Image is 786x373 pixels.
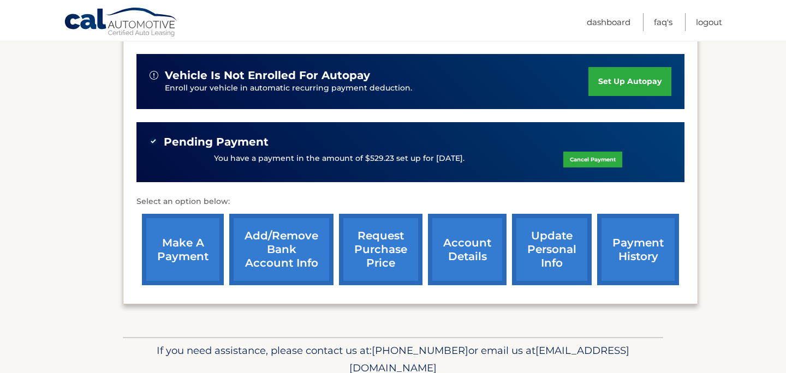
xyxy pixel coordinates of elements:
[214,153,465,165] p: You have a payment in the amount of $529.23 set up for [DATE].
[165,69,370,82] span: vehicle is not enrolled for autopay
[339,214,422,285] a: request purchase price
[165,82,588,94] p: Enroll your vehicle in automatic recurring payment deduction.
[142,214,224,285] a: make a payment
[229,214,334,285] a: Add/Remove bank account info
[696,13,722,31] a: Logout
[512,214,592,285] a: update personal info
[372,344,468,357] span: [PHONE_NUMBER]
[654,13,672,31] a: FAQ's
[64,7,178,39] a: Cal Automotive
[563,152,622,167] a: Cancel Payment
[136,195,684,208] p: Select an option below:
[428,214,507,285] a: account details
[164,135,269,149] span: Pending Payment
[587,13,630,31] a: Dashboard
[588,67,671,96] a: set up autopay
[150,71,158,80] img: alert-white.svg
[597,214,679,285] a: payment history
[150,137,157,145] img: check-green.svg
